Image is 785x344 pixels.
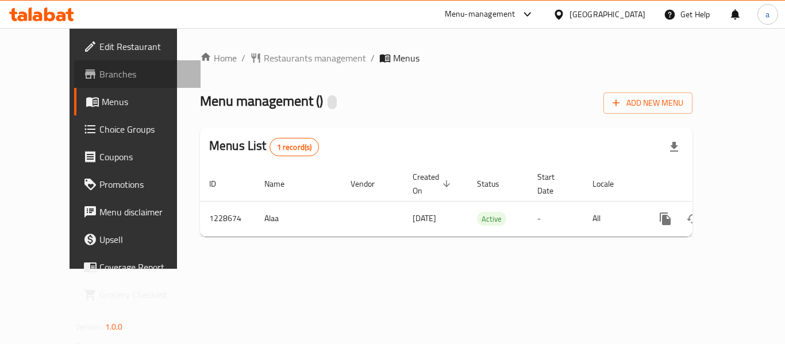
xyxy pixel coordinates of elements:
[99,260,191,274] span: Coverage Report
[255,201,341,236] td: Alaa
[74,143,201,171] a: Coupons
[583,201,642,236] td: All
[209,177,231,191] span: ID
[74,88,201,115] a: Menus
[99,233,191,246] span: Upsell
[264,177,299,191] span: Name
[371,51,375,65] li: /
[270,142,319,153] span: 1 record(s)
[200,167,771,237] table: enhanced table
[99,288,191,302] span: Grocery Checklist
[642,167,771,202] th: Actions
[445,7,515,21] div: Menu-management
[652,205,679,233] button: more
[74,60,201,88] a: Branches
[99,150,191,164] span: Coupons
[74,33,201,60] a: Edit Restaurant
[413,170,454,198] span: Created On
[74,198,201,226] a: Menu disclaimer
[74,115,201,143] a: Choice Groups
[477,212,506,226] div: Active
[209,137,319,156] h2: Menus List
[200,201,255,236] td: 1228674
[250,51,366,65] a: Restaurants management
[74,253,201,281] a: Coverage Report
[528,201,583,236] td: -
[270,138,320,156] div: Total records count
[75,319,103,334] span: Version:
[679,205,707,233] button: Change Status
[200,51,237,65] a: Home
[537,170,569,198] span: Start Date
[102,95,191,109] span: Menus
[351,177,390,191] span: Vendor
[592,177,629,191] span: Locale
[74,281,201,308] a: Grocery Checklist
[99,40,191,53] span: Edit Restaurant
[477,177,514,191] span: Status
[105,319,123,334] span: 1.0.0
[413,211,436,226] span: [DATE]
[200,88,323,114] span: Menu management ( )
[99,177,191,191] span: Promotions
[74,226,201,253] a: Upsell
[660,133,688,161] div: Export file
[264,51,366,65] span: Restaurants management
[99,205,191,219] span: Menu disclaimer
[99,122,191,136] span: Choice Groups
[765,8,769,21] span: a
[393,51,420,65] span: Menus
[200,51,692,65] nav: breadcrumb
[99,67,191,81] span: Branches
[241,51,245,65] li: /
[74,171,201,198] a: Promotions
[569,8,645,21] div: [GEOGRAPHIC_DATA]
[603,92,692,114] button: Add New Menu
[477,212,506,226] span: Active
[613,96,683,110] span: Add New Menu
